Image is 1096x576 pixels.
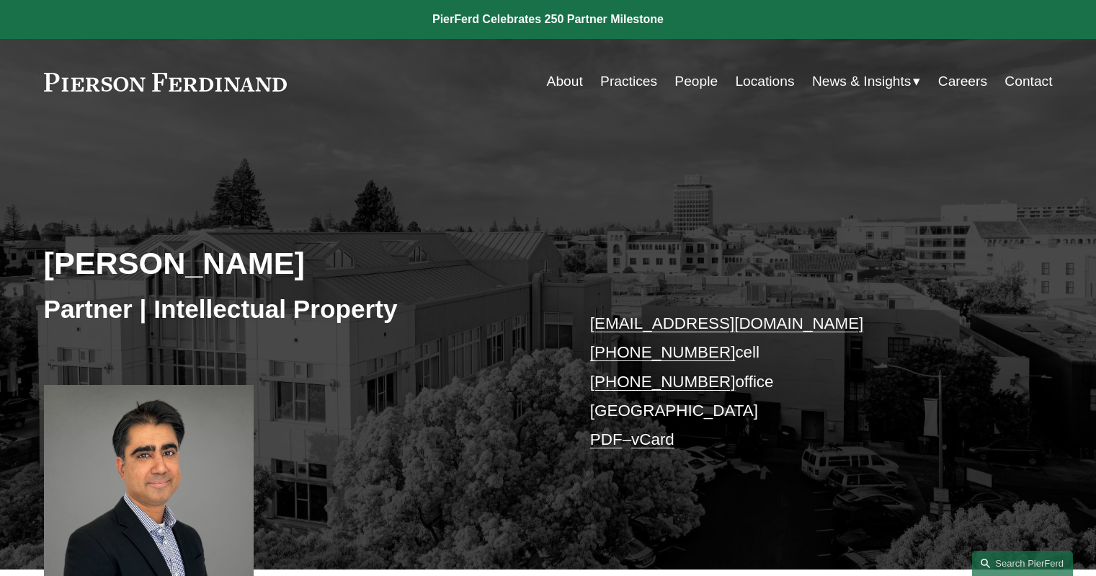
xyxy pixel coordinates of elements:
[590,314,863,332] a: [EMAIL_ADDRESS][DOMAIN_NAME]
[590,430,623,448] a: PDF
[44,293,548,325] h3: Partner | Intellectual Property
[812,68,921,95] a: folder dropdown
[631,430,674,448] a: vCard
[972,551,1073,576] a: Search this site
[547,68,583,95] a: About
[735,68,794,95] a: Locations
[590,309,1010,455] p: cell office [GEOGRAPHIC_DATA] –
[1004,68,1052,95] a: Contact
[590,373,736,391] a: [PHONE_NUMBER]
[674,68,718,95] a: People
[44,244,548,282] h2: [PERSON_NAME]
[600,68,657,95] a: Practices
[590,343,736,361] a: [PHONE_NUMBER]
[938,68,987,95] a: Careers
[812,69,912,94] span: News & Insights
